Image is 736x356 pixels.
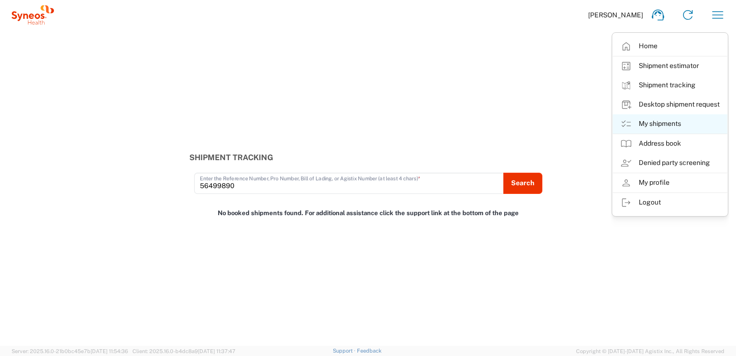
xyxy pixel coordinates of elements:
span: [DATE] 11:37:47 [198,348,236,354]
span: [PERSON_NAME] [588,11,643,19]
a: Home [613,37,727,56]
span: Copyright © [DATE]-[DATE] Agistix Inc., All Rights Reserved [576,347,724,356]
h3: Shipment Tracking [189,153,547,162]
a: Shipment tracking [613,76,727,95]
div: No booked shipments found. For additional assistance click the support link at the bottom of the ... [184,204,552,223]
span: Client: 2025.16.0-b4dc8a9 [132,348,236,354]
button: Search [503,173,542,194]
a: Denied party screening [613,153,727,173]
a: Support [333,348,357,354]
a: Shipment estimator [613,56,727,76]
a: Address book [613,134,727,153]
a: Logout [613,193,727,212]
a: Desktop shipment request [613,95,727,114]
a: My shipments [613,114,727,134]
span: [DATE] 11:54:36 [91,348,128,354]
a: My profile [613,173,727,192]
span: Server: 2025.16.0-21b0bc45e7b [12,348,128,354]
a: Feedback [357,348,381,354]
